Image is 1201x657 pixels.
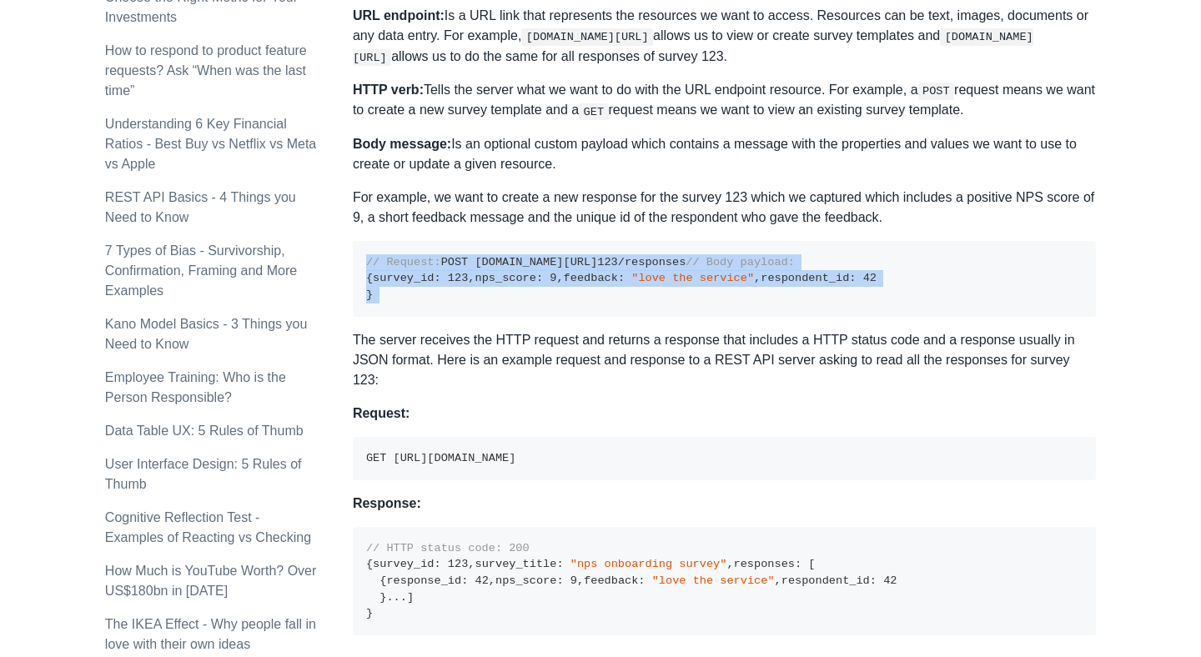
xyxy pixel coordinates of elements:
[105,564,316,598] a: How Much is YouTube Worth? Over US$180bn in [DATE]
[579,103,608,120] code: GET
[353,134,1096,174] p: Is an optional custom payload which contains a message with the properties and values we want to ...
[686,256,795,268] span: // Body payload:
[795,558,802,570] span: :
[353,6,1096,67] p: Is a URL link that represents the resources we want to access. Resources can be text, images, doc...
[353,496,421,510] strong: Response:
[631,272,754,284] span: "love the service"
[448,272,468,284] span: 123
[366,256,877,301] code: POST [DOMAIN_NAME][URL] /responses survey_id nps_score feedback respondent_id
[570,558,727,570] span: "nps onboarding survey"
[726,558,733,570] span: ,
[618,272,625,284] span: :
[597,256,617,268] span: 123
[407,591,414,604] span: ]
[808,558,815,570] span: [
[475,574,488,587] span: 42
[105,617,316,651] a: The IKEA Effect - Why people fall in love with their own ideas
[754,272,761,284] span: ,
[353,83,424,97] strong: HTTP verb:
[105,424,304,438] a: Data Table UX: 5 Rules of Thumb
[366,542,530,554] span: // HTTP status code: 200
[366,607,373,619] span: }
[550,272,556,284] span: 9
[105,117,316,171] a: Understanding 6 Key Financial Ratios - Best Buy vs Netflix vs Meta vs Apple
[448,558,468,570] span: 123
[570,574,577,587] span: 9
[366,542,897,620] code: survey_id survey_title responses response_id nps_score feedback respondent_id ...
[849,272,856,284] span: :
[556,558,563,570] span: :
[870,574,877,587] span: :
[577,574,584,587] span: ,
[461,574,468,587] span: :
[353,330,1096,390] p: The server receives the HTTP request and returns a response that includes a HTTP status code and ...
[468,272,475,284] span: ,
[105,457,302,491] a: User Interface Design: 5 Rules of Thumb
[883,574,897,587] span: 42
[652,574,775,587] span: "love the service"
[468,558,475,570] span: ,
[353,406,410,420] strong: Request:
[366,452,515,464] code: GET [URL][DOMAIN_NAME]
[918,83,955,99] code: POST
[353,80,1096,121] p: Tells the server what we want to do with the URL endpoint resource. For example, a request means ...
[366,288,373,301] span: }
[105,370,286,404] a: Employee Training: Who is the Person Responsible?
[105,510,311,544] a: Cognitive Reflection Test - Examples of Reacting vs Checking
[556,272,563,284] span: ,
[435,272,441,284] span: :
[366,256,441,268] span: // Request:
[353,188,1096,228] p: For example, we want to create a new response for the survey 123 which we captured which includes...
[105,243,297,298] a: 7 Types of Bias - Survivorship, Confirmation, Framing and More Examples
[353,8,445,23] strong: URL endpoint:
[863,272,877,284] span: 42
[353,137,451,151] strong: Body message:
[105,190,296,224] a: REST API Basics - 4 Things you Need to Know
[775,574,781,587] span: ,
[105,317,308,351] a: Kano Model Basics - 3 Things you Need to Know
[556,574,563,587] span: :
[379,574,386,587] span: {
[536,272,543,284] span: :
[435,558,441,570] span: :
[366,558,373,570] span: {
[489,574,495,587] span: ,
[366,272,373,284] span: {
[105,43,307,98] a: How to respond to product feature requests? Ask “When was the last time”
[638,574,645,587] span: :
[379,591,386,604] span: }
[521,28,653,45] code: [DOMAIN_NAME][URL]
